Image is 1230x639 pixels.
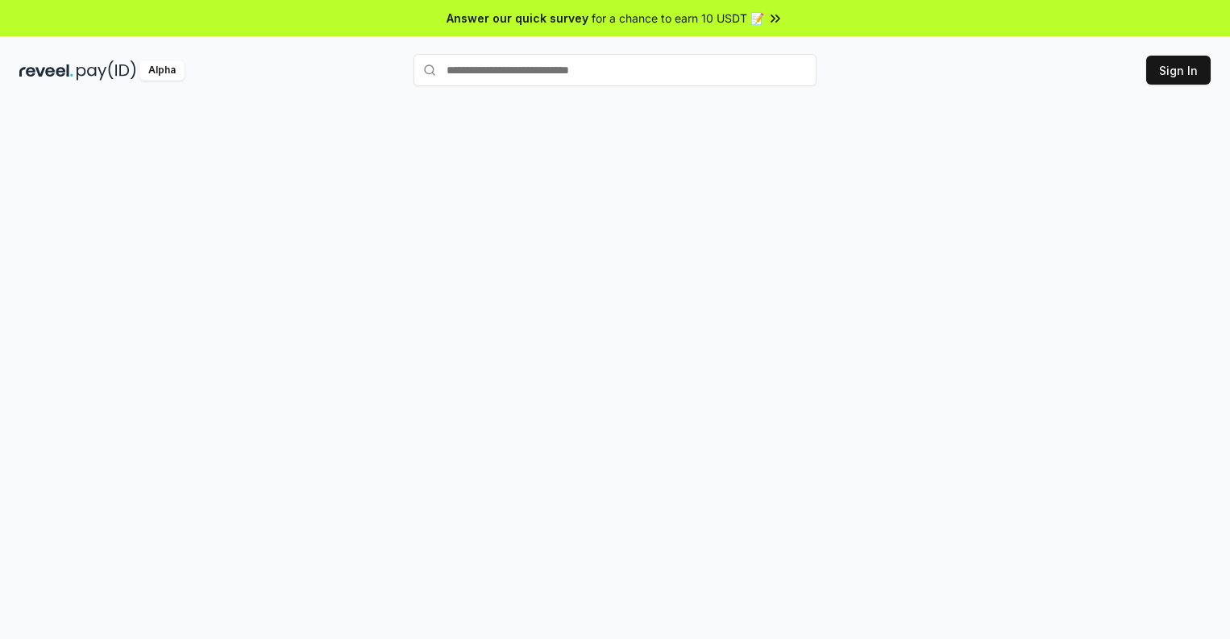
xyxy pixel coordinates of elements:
[447,10,588,27] span: Answer our quick survey
[592,10,764,27] span: for a chance to earn 10 USDT 📝
[77,60,136,81] img: pay_id
[19,60,73,81] img: reveel_dark
[139,60,185,81] div: Alpha
[1146,56,1211,85] button: Sign In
